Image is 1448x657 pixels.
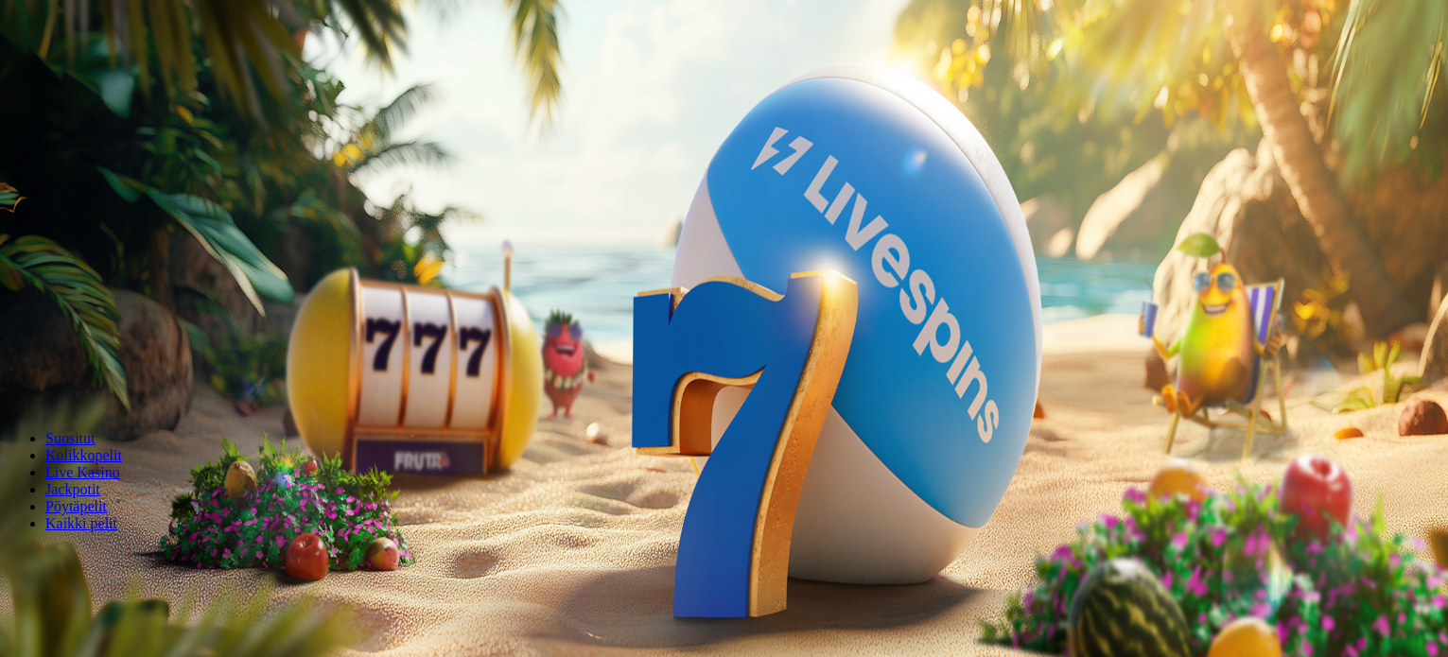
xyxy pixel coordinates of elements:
[8,398,1440,532] nav: Lobby
[45,447,122,463] a: Kolikkopelit
[45,481,100,497] a: Jackpotit
[45,430,95,446] a: Suositut
[8,398,1440,567] header: Lobby
[45,515,117,531] a: Kaikki pelit
[45,498,107,514] a: Pöytäpelit
[45,464,120,480] a: Live Kasino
